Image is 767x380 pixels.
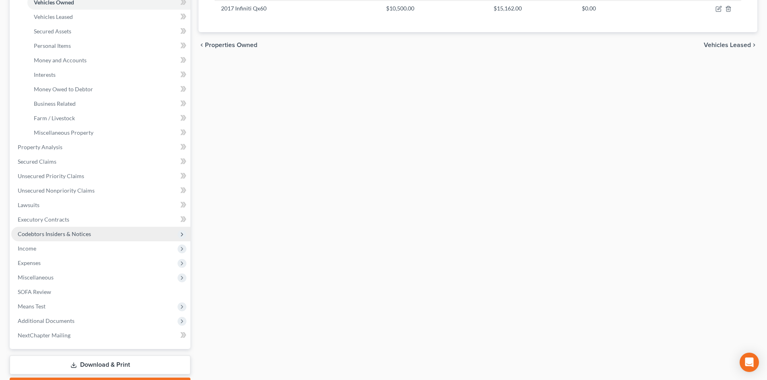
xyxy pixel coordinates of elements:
[34,100,76,107] span: Business Related
[27,82,190,97] a: Money Owed to Debtor
[18,144,62,150] span: Property Analysis
[34,28,71,35] span: Secured Assets
[27,24,190,39] a: Secured Assets
[205,42,257,48] span: Properties Owned
[704,42,757,48] button: Vehicles Leased chevron_right
[18,259,41,266] span: Expenses
[18,187,95,194] span: Unsecured Nonpriority Claims
[11,198,190,212] a: Lawsuits
[27,53,190,68] a: Money and Accounts
[34,13,73,20] span: Vehicles Leased
[18,158,56,165] span: Secured Claims
[704,42,751,48] span: Vehicles Leased
[11,154,190,169] a: Secured Claims
[751,42,757,48] i: chevron_right
[11,285,190,299] a: SOFA Review
[18,173,84,179] span: Unsecured Priority Claims
[18,288,51,295] span: SOFA Review
[10,355,190,374] a: Download & Print
[11,169,190,183] a: Unsecured Priority Claims
[27,39,190,53] a: Personal Items
[18,317,74,324] span: Additional Documents
[27,68,190,82] a: Interests
[34,42,71,49] span: Personal Items
[11,140,190,154] a: Property Analysis
[18,303,45,310] span: Means Test
[18,216,69,223] span: Executory Contracts
[11,328,190,343] a: NextChapter Mailing
[18,274,54,281] span: Miscellaneous
[34,115,75,121] span: Farm / Livestock
[380,1,487,16] td: $10,500.00
[34,71,56,78] span: Interests
[18,332,70,339] span: NextChapter Mailing
[34,57,87,64] span: Money and Accounts
[27,111,190,125] a: Farm / Livestock
[11,212,190,227] a: Executory Contracts
[198,42,257,48] button: chevron_left Properties Owned
[487,1,576,16] td: $15,162.00
[18,230,91,237] span: Codebtors Insiders & Notices
[215,1,379,16] td: 2017 Infiniti Qx60
[11,183,190,198] a: Unsecured Nonpriority Claims
[740,353,759,372] div: Open Intercom Messenger
[27,125,190,140] a: Miscellaneous Property
[34,86,93,92] span: Money Owed to Debtor
[27,97,190,111] a: Business Related
[198,42,205,48] i: chevron_left
[34,129,93,136] span: Miscellaneous Property
[18,201,39,208] span: Lawsuits
[18,245,36,252] span: Income
[27,10,190,24] a: Vehicles Leased
[575,1,672,16] td: $0.00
